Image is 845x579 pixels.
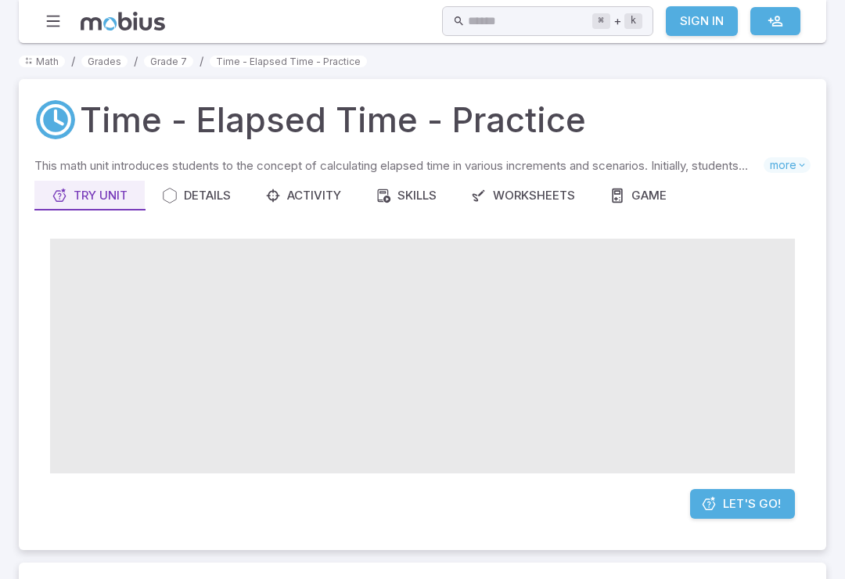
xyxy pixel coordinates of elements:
div: Activity [265,187,341,204]
a: Grades [81,56,128,67]
nav: breadcrumb [19,52,826,70]
h1: Time - Elapsed Time - Practice [80,95,586,145]
div: Try Unit [52,187,128,204]
div: + [592,12,642,31]
a: Math [19,56,65,67]
div: Worksheets [471,187,575,204]
div: Skills [376,187,437,204]
a: Sign In [666,6,738,36]
a: Grade 7 [144,56,193,67]
a: Let's Go! [690,489,795,519]
a: Time - Elapsed Time - Practice [210,56,367,67]
div: Details [162,187,231,204]
a: Time [34,99,77,141]
span: Let's Go! [723,495,781,512]
p: This math unit introduces students to the concept of calculating elapsed time in various incremen... [34,157,764,174]
div: Game [609,187,667,204]
li: / [200,52,203,70]
kbd: ⌘ [592,13,610,29]
kbd: k [624,13,642,29]
li: / [134,52,138,70]
li: / [71,52,75,70]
